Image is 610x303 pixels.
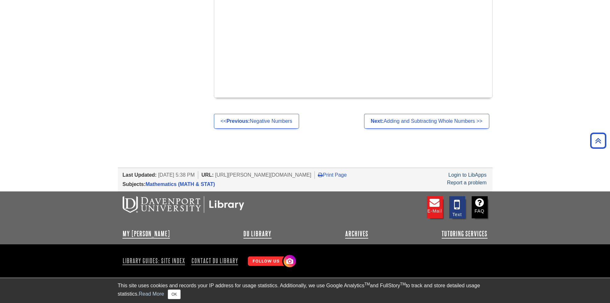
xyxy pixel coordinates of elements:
i: Print Page [318,172,323,177]
a: E-mail [427,196,443,218]
div: This site uses cookies and records your IP address for usage statistics. Additionally, we use Goo... [118,282,492,299]
a: DU Library [243,230,272,238]
a: Text [449,196,465,218]
a: Print Page [318,172,347,178]
span: Last Updated: [123,172,157,178]
sup: TM [400,282,406,286]
strong: Next: [371,118,384,124]
sup: TM [364,282,370,286]
a: Library Guides: Site Index [123,255,188,266]
a: Mathematics (MATH & STAT) [146,181,215,187]
a: My [PERSON_NAME] [123,230,170,238]
span: URL: [201,172,214,178]
span: Subjects: [123,181,146,187]
img: DU Libraries [123,196,244,213]
a: Tutoring Services [442,230,487,238]
span: [URL][PERSON_NAME][DOMAIN_NAME] [215,172,312,178]
strong: Previous: [226,118,250,124]
a: <<Previous:Negative Numbers [214,114,299,129]
button: Close [168,290,180,299]
a: Contact DU Library [189,255,241,266]
a: Read More [139,291,164,297]
a: Login to LibApps [448,172,486,178]
a: Next:Adding and Subtracting Whole Numbers >> [364,114,489,129]
a: FAQ [472,196,488,218]
a: Archives [345,230,368,238]
img: Follow Us! Instagram [245,252,297,271]
span: [DATE] 5:38 PM [158,172,195,178]
a: Report a problem [447,180,487,185]
a: Back to Top [588,136,608,145]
